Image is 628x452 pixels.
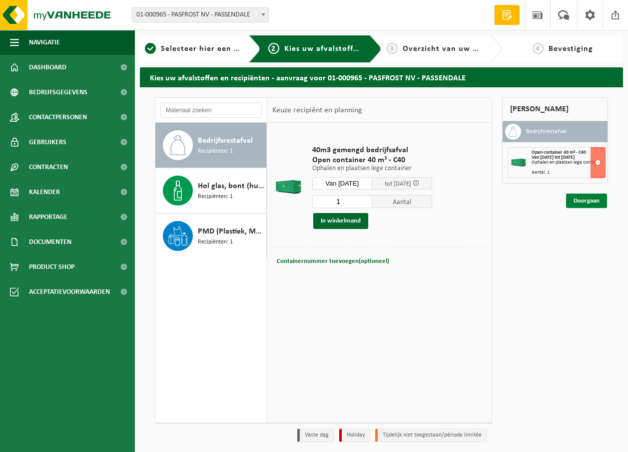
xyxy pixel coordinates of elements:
p: Ophalen en plaatsen lege container [312,165,432,172]
span: Bevestiging [549,45,593,53]
strong: Van [DATE] tot [DATE] [532,155,575,160]
span: Recipiënten: 1 [198,147,233,156]
span: PMD (Plastiek, Metaal, Drankkartons) (bedrijven) [198,226,264,237]
a: 1Selecteer hier een vestiging [145,43,241,55]
span: Acceptatievoorwaarden [29,279,110,304]
div: Aantal: 1 [532,170,605,175]
span: Kies uw afvalstoffen en recipiënten [284,45,422,53]
span: Documenten [29,229,71,254]
h2: Kies uw afvalstoffen en recipiënten - aanvraag voor 01-000965 - PASFROST NV - PASSENDALE [140,67,623,87]
span: Rapportage [29,205,67,229]
li: Vaste dag [297,429,334,442]
input: Materiaal zoeken [160,103,262,118]
span: Open container 40 m³ - C40 [532,150,586,155]
span: Contracten [29,155,68,180]
span: Bedrijfsrestafval [198,135,253,147]
li: Tijdelijk niet toegestaan/période limitée [375,429,487,442]
span: 1 [145,43,156,54]
span: Dashboard [29,55,66,80]
span: Recipiënten: 1 [198,237,233,247]
button: Bedrijfsrestafval Recipiënten: 1 [155,123,267,168]
span: Contactpersonen [29,105,87,130]
span: Overzicht van uw aanvraag [403,45,508,53]
button: Hol glas, bont (huishoudelijk) Recipiënten: 1 [155,168,267,214]
span: 2 [268,43,279,54]
span: 01-000965 - PASFROST NV - PASSENDALE [132,7,269,22]
button: In winkelmand [313,213,368,229]
span: Bedrijfsgegevens [29,80,87,105]
span: Open container 40 m³ - C40 [312,155,432,165]
li: Holiday [339,429,370,442]
button: PMD (Plastiek, Metaal, Drankkartons) (bedrijven) Recipiënten: 1 [155,214,267,258]
span: Kalender [29,180,60,205]
span: Aantal [372,195,432,208]
span: tot [DATE] [385,181,411,187]
a: Doorgaan [566,194,607,208]
span: Product Shop [29,254,74,279]
span: Gebruikers [29,130,66,155]
span: Navigatie [29,30,60,55]
input: Selecteer datum [312,177,372,190]
span: 3 [387,43,398,54]
button: Containernummer toevoegen(optioneel) [276,254,390,268]
span: Selecteer hier een vestiging [161,45,269,53]
span: 40m3 gemengd bedrijfsafval [312,145,432,155]
span: Recipiënten: 1 [198,192,233,202]
div: Keuze recipiënt en planning [267,98,367,123]
span: Hol glas, bont (huishoudelijk) [198,180,264,192]
div: Ophalen en plaatsen lege container [532,160,605,165]
h3: Bedrijfsrestafval [526,124,567,140]
div: [PERSON_NAME] [502,97,608,121]
span: 4 [533,43,544,54]
span: Containernummer toevoegen(optioneel) [277,258,389,264]
span: 01-000965 - PASFROST NV - PASSENDALE [132,8,268,22]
